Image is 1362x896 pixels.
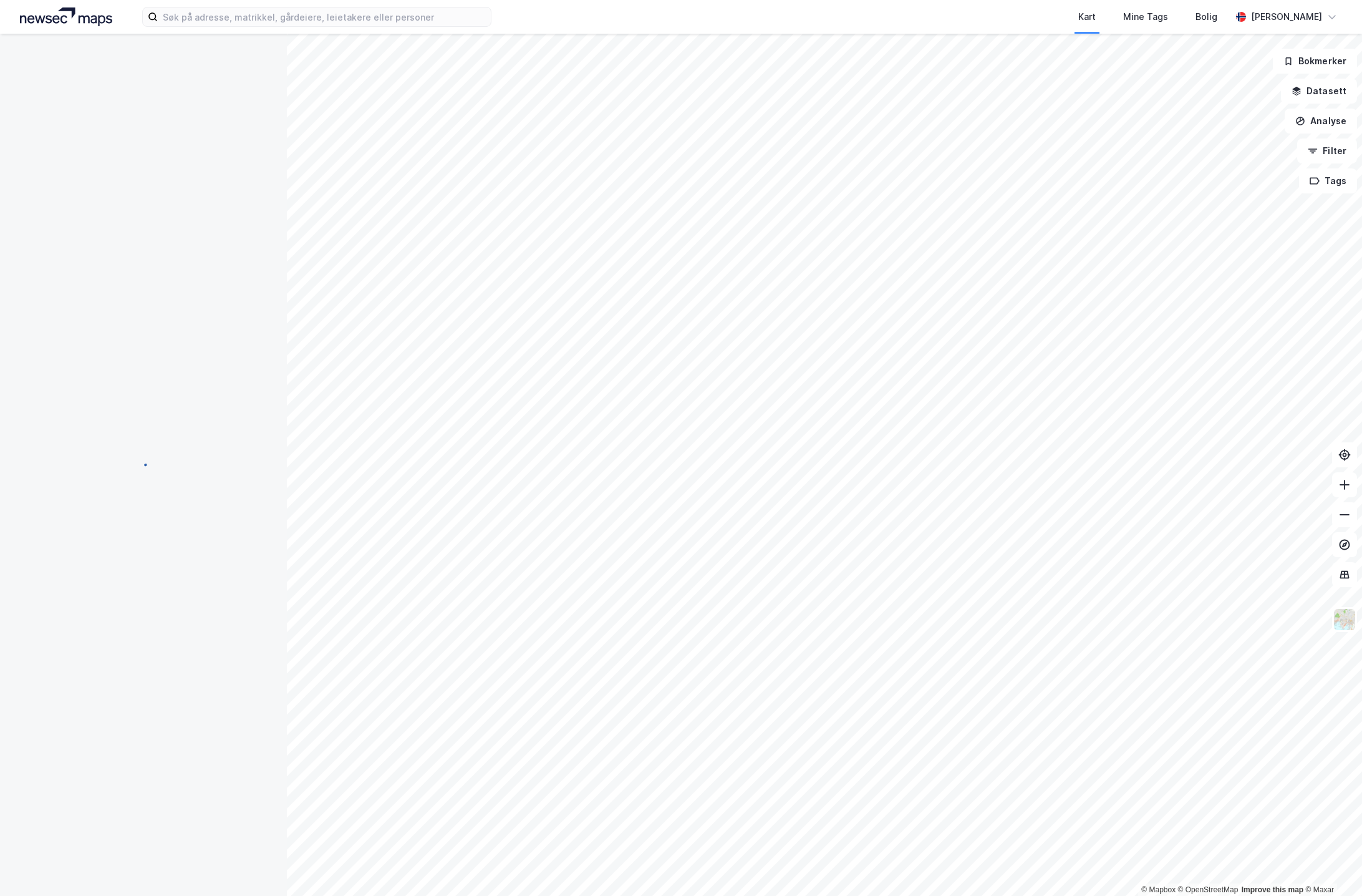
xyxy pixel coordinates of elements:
a: Mapbox [1141,885,1176,894]
a: Improve this map [1242,885,1303,894]
button: Datasett [1281,79,1357,104]
img: Z [1333,608,1356,631]
img: spinner.a6d8c91a73a9ac5275cf975e30b51cfb.svg [133,447,153,467]
button: Analyse [1285,109,1357,134]
div: Mine Tags [1123,9,1168,24]
div: Kart [1078,9,1096,24]
img: logo.a4113a55bc3d86da70a041830d287a7e.svg [20,7,112,26]
a: OpenStreetMap [1178,885,1239,894]
button: Bokmerker [1273,49,1357,74]
input: Søk på adresse, matrikkel, gårdeiere, leietakere eller personer [158,7,491,26]
div: [PERSON_NAME] [1251,9,1322,24]
button: Tags [1299,168,1357,193]
button: Filter [1297,139,1357,163]
iframe: Chat Widget [1300,836,1362,896]
div: Bolig [1195,9,1217,24]
div: Kontrollprogram for chat [1300,836,1362,896]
